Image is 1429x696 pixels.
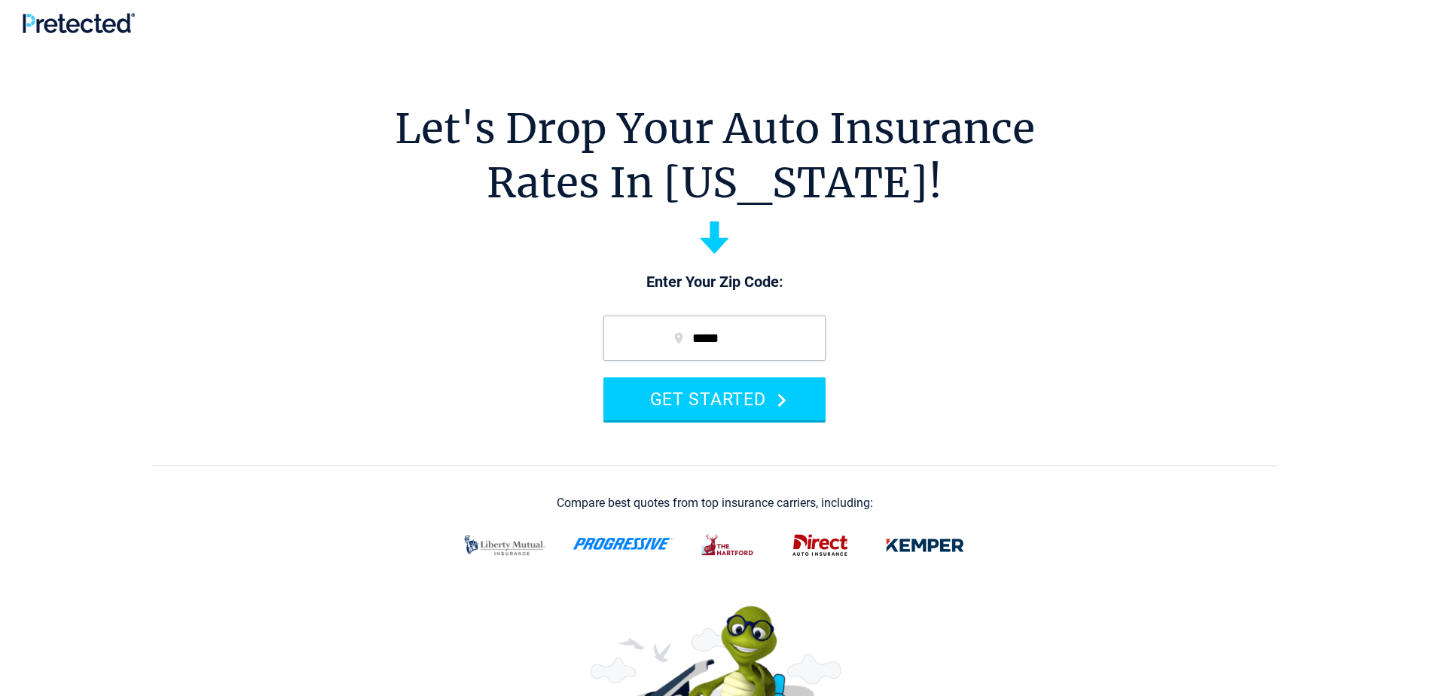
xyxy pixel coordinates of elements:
button: GET STARTED [603,377,826,420]
h1: Let's Drop Your Auto Insurance Rates In [US_STATE]! [395,102,1035,210]
div: Compare best quotes from top insurance carriers, including: [557,496,873,510]
img: progressive [573,538,673,550]
input: zip code [603,316,826,361]
img: Pretected Logo [23,13,135,33]
p: Enter Your Zip Code: [588,272,841,293]
img: thehartford [692,526,765,565]
img: kemper [875,526,975,565]
img: direct [783,526,857,565]
img: liberty [455,526,554,565]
